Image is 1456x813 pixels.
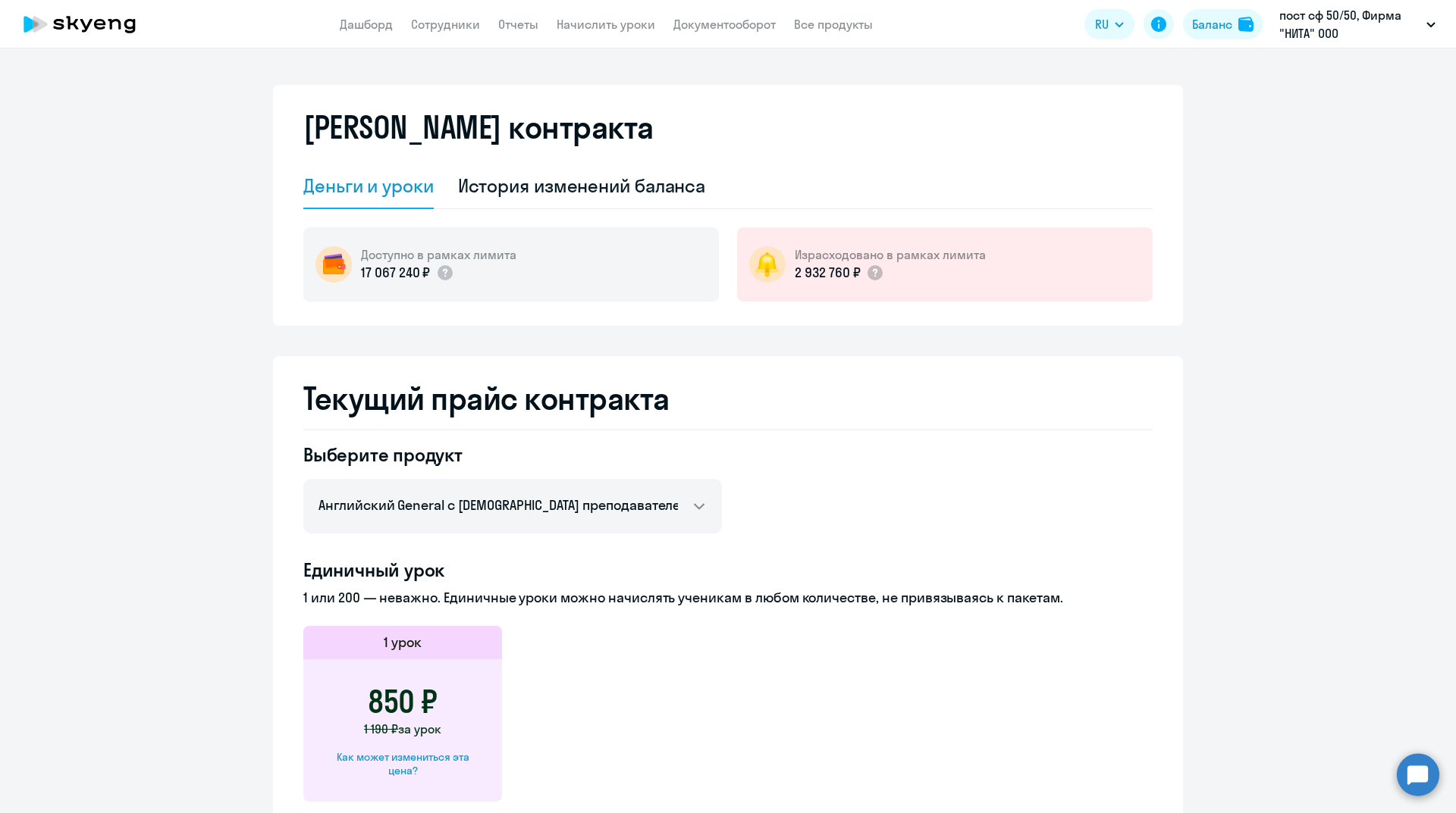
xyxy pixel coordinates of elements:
[303,558,1153,582] h4: Единичный урок
[795,263,860,283] p: 2 932 760 ₽
[303,109,654,145] h2: [PERSON_NAME] контракта
[498,17,538,32] a: Отчеты
[303,380,1153,417] h2: Текущий прайс контракта
[384,633,422,652] h5: 1 урок
[1183,9,1263,39] button: Балансbalance
[557,17,655,32] a: Начислить уроки
[303,174,434,198] div: Деньги и уроки
[795,246,986,263] h5: Израсходовано в рамках лимита
[749,246,786,283] img: bell-circle.png
[1272,6,1443,42] button: пост сф 50/50, Фирма "НИТА" ООО
[303,588,1153,608] p: 1 или 200 — неважно. Единичные уроки можно начислять ученикам в любом количестве, не привязываясь...
[315,246,352,283] img: wallet-circle.png
[1238,17,1254,32] img: balance
[1084,9,1134,39] button: RU
[398,721,441,736] span: за урок
[364,721,398,736] span: 1 190 ₽
[794,17,873,32] a: Все продукты
[361,263,430,283] p: 17 067 240 ₽
[411,17,480,32] a: Сотрудники
[673,17,776,32] a: Документооборот
[303,442,722,467] h4: Выберите продукт
[368,683,438,720] h3: 850 ₽
[458,174,706,198] div: История изменений баланса
[328,750,478,777] div: Как может измениться эта цена?
[340,17,393,32] a: Дашборд
[1279,6,1420,42] p: пост сф 50/50, Фирма "НИТА" ООО
[1192,15,1232,33] div: Баланс
[361,246,516,263] h5: Доступно в рамках лимита
[1095,15,1109,33] span: RU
